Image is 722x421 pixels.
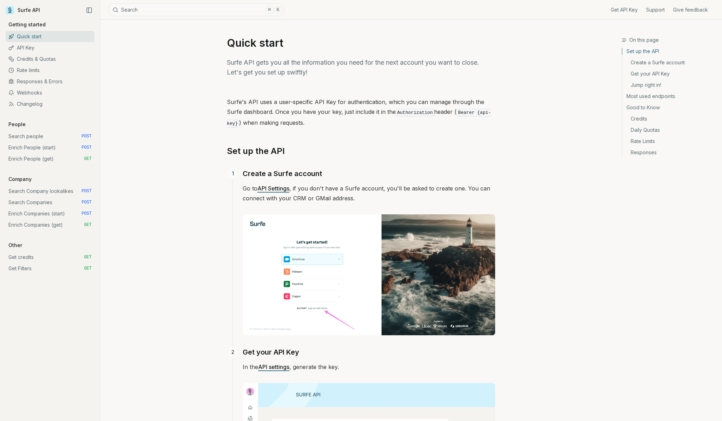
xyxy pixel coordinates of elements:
kbd: K [274,6,282,14]
a: Rate Limits [622,136,716,147]
img: Image [243,214,495,335]
a: Webhooks [6,87,94,98]
a: Enrich People (start) POST [6,142,94,153]
a: Get API Key [611,6,638,13]
a: Get your API Key [622,68,716,79]
span: POST [81,145,92,150]
a: Search Company lookalikes POST [6,186,94,197]
button: Collapse Sidebar [84,5,94,15]
span: GET [84,156,92,162]
p: Company [6,176,34,183]
a: Credits [622,113,716,124]
span: GET [84,222,92,228]
span: POST [81,188,92,194]
p: Getting started [6,21,48,28]
span: GET [84,266,92,271]
p: Surfe's API uses a user-specific API Key for authentication, which you can manage through the Sur... [227,97,495,129]
kbd: ⌘ [265,6,273,14]
span: POST [81,200,92,205]
a: Search people POST [6,131,94,142]
a: Create a Surfe account [243,168,322,179]
span: GET [84,254,92,260]
a: Rate limits [6,65,94,76]
a: Support [646,6,665,13]
a: API Settings [257,185,289,192]
h1: Quick start [227,37,495,49]
a: Get Filters GET [6,263,94,274]
a: Enrich People (get) GET [6,153,94,164]
span: POST [81,211,92,216]
a: Get your API Key [243,346,299,358]
p: People [6,121,28,128]
a: Most used endpoints [622,91,716,102]
a: Give feedback [673,6,708,13]
p: Go to , if you don't have a Surfe account, you'll be asked to create one. You can connect with yo... [243,183,495,203]
a: Enrich Companies (start) POST [6,208,94,219]
a: API settings [258,363,289,370]
a: Responses & Errors [6,76,94,87]
a: Get credits GET [6,252,94,263]
a: Surfe API [6,5,40,15]
span: POST [81,134,92,139]
a: Enrich Companies (get) GET [6,219,94,231]
button: Search⌘K [109,4,284,16]
a: API Key [6,42,94,53]
a: Jump right in! [622,79,716,91]
code: Authorization [396,109,434,117]
a: Changelog [6,98,94,110]
h3: On this page [622,37,716,44]
a: Quick start [6,31,94,42]
p: Surfe API gets you all the information you need for the next account you want to close. Let's get... [227,58,495,77]
p: Other [6,242,25,249]
a: Good to Know [622,102,716,113]
a: Create a Surfe account [622,57,716,68]
a: Credits & Quotas [6,53,94,65]
a: Set up the API [622,48,716,57]
a: Responses [622,147,716,156]
a: Search Companies POST [6,197,94,208]
a: Daily Quotas [622,124,716,136]
a: Set up the API [227,145,285,157]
